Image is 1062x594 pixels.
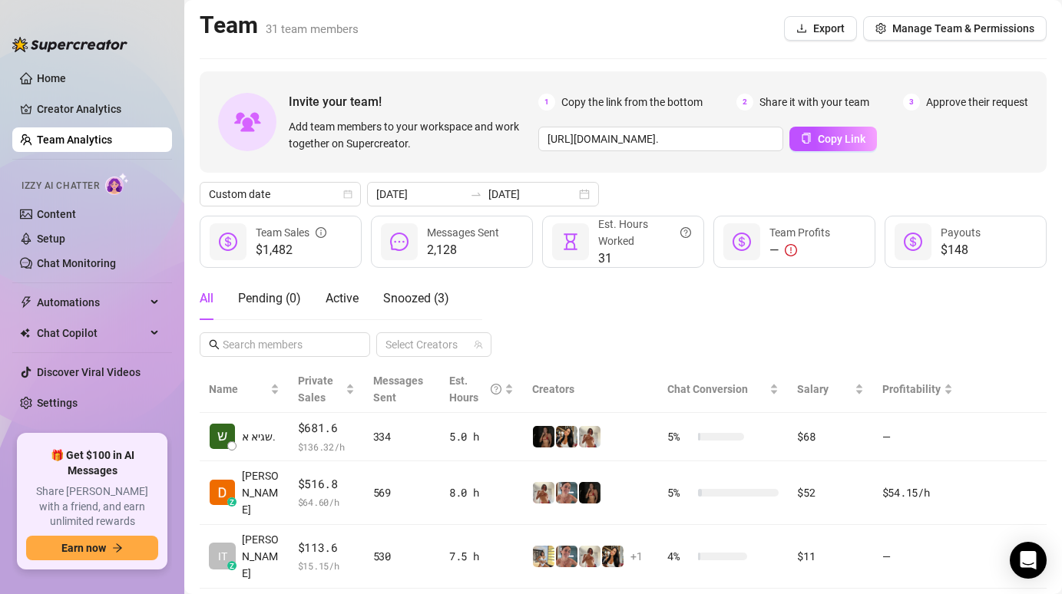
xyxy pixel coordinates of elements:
span: dollar-circle [219,233,237,251]
div: z [227,561,237,570]
div: 334 [373,428,431,445]
span: 31 team members [266,22,359,36]
span: Manage Team & Permissions [892,22,1034,35]
div: 7.5 h [449,548,514,565]
img: Green [579,546,600,567]
img: YL [556,546,577,567]
span: exclamation-circle [785,244,797,256]
input: End date [488,186,576,203]
div: 5.0 h [449,428,514,445]
span: 🎁 Get $100 in AI Messages [26,448,158,478]
span: Share it with your team [759,94,869,111]
span: 1 [538,94,555,111]
span: to [470,188,482,200]
span: 3 [903,94,920,111]
span: Salary [797,383,829,395]
span: $1,482 [256,241,326,259]
span: Private Sales [298,375,333,404]
span: $148 [941,241,981,259]
span: Add team members to your workspace and work together on Supercreator. [289,118,532,152]
td: — [873,525,962,589]
span: question-circle [491,372,501,406]
img: Dana Roz [210,480,235,505]
span: $516.8 [298,475,355,493]
a: Discover Viral Videos [37,366,141,378]
button: Earn nowarrow-right [26,536,158,560]
span: 31 [598,249,691,268]
span: dollar-circle [733,233,751,251]
span: $ 136.32 /h [298,439,355,454]
span: Copy the link from the bottom [561,94,703,111]
span: info-circle [316,224,326,241]
span: $681.6 [298,419,355,437]
img: AD [602,546,624,567]
div: z [227,497,237,507]
img: Green [579,426,600,447]
span: team [474,340,483,349]
span: question-circle [680,216,691,249]
img: D [579,482,600,503]
span: message [390,233,409,251]
img: logo-BBDzfeDw.svg [12,37,127,52]
img: Green [533,482,554,503]
span: Izzy AI Chatter [22,179,99,193]
a: Content [37,208,76,220]
div: Est. Hours [449,372,501,406]
span: Payouts [941,226,981,239]
div: $68 [797,428,863,445]
span: 2 [736,94,753,111]
input: Start date [376,186,464,203]
span: dollar-circle [904,233,922,251]
div: Open Intercom Messenger [1010,542,1047,579]
img: Chat Copilot [20,328,30,338]
div: Est. Hours Worked [598,216,691,249]
span: $ 64.60 /h [298,494,355,510]
a: Settings [37,397,78,409]
img: AI Chatter [105,173,129,195]
span: IT [218,548,227,565]
span: 5 % [667,428,692,445]
div: $11 [797,548,863,565]
input: Search members [223,336,349,353]
span: Share [PERSON_NAME] with a friend, and earn unlimited rewards [26,484,158,530]
span: 5 % [667,484,692,501]
span: Chat Copilot [37,321,146,345]
span: copy [801,133,812,144]
span: Custom date [209,183,352,206]
span: Messages Sent [373,375,423,404]
span: + 1 [630,548,643,565]
span: Export [813,22,845,35]
div: $52 [797,484,863,501]
td: — [873,413,962,461]
img: AD [556,426,577,447]
button: Copy Link [789,127,877,151]
span: Profitability [882,383,941,395]
span: Messages Sent [427,226,499,239]
th: Name [200,366,289,413]
span: Active [326,291,359,305]
span: $113.6 [298,539,355,557]
th: Creators [523,366,658,413]
span: 4 % [667,548,692,565]
span: Approve their request [926,94,1028,111]
button: Manage Team & Permissions [863,16,1047,41]
span: Automations [37,290,146,315]
span: download [796,23,807,34]
img: D [533,426,554,447]
span: thunderbolt [20,296,32,309]
span: 2,128 [427,241,499,259]
div: 8.0 h [449,484,514,501]
span: search [209,339,220,350]
span: [PERSON_NAME] [242,467,280,518]
div: — [769,241,830,259]
span: [PERSON_NAME] [242,531,280,582]
span: Team Profits [769,226,830,239]
span: Chat Conversion [667,383,748,395]
span: שגיא א. [242,428,276,445]
a: Team Analytics [37,134,112,146]
span: setting [875,23,886,34]
span: swap-right [470,188,482,200]
div: 530 [373,548,431,565]
span: Invite your team! [289,92,538,111]
span: Copy Link [818,133,865,145]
